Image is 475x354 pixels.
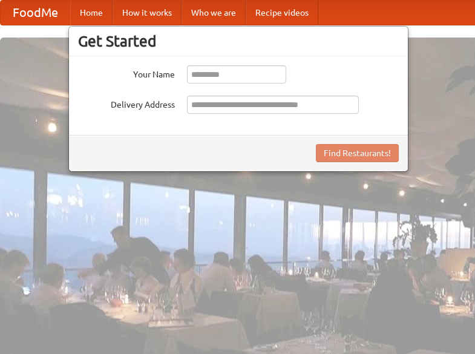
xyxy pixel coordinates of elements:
[182,1,246,25] a: Who we are
[78,65,175,80] label: Your Name
[1,1,70,25] a: FoodMe
[113,1,182,25] a: How it works
[78,32,399,50] h3: Get Started
[246,1,318,25] a: Recipe videos
[316,144,399,162] button: Find Restaurants!
[78,96,175,111] label: Delivery Address
[70,1,113,25] a: Home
